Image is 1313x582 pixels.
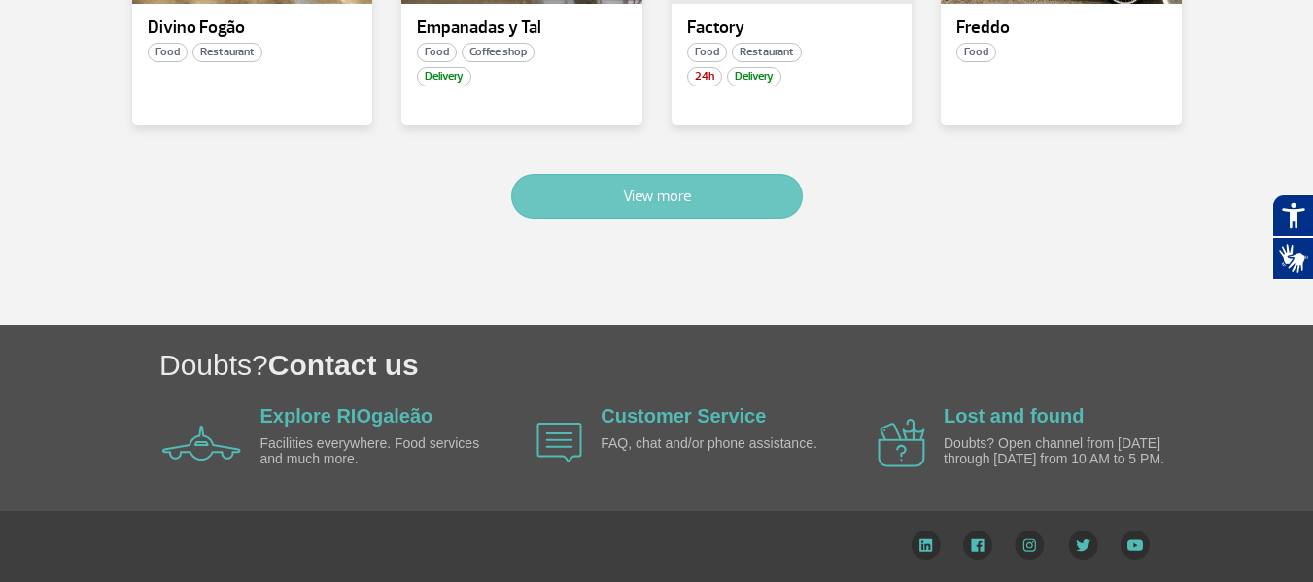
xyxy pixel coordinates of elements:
[260,405,433,427] a: Explore RIOgaleão
[687,67,722,86] span: 24h
[878,419,925,467] img: airplane icon
[687,18,897,38] p: Factory
[162,426,241,461] img: airplane icon
[956,18,1166,38] p: Freddo
[536,423,582,462] img: airplane icon
[159,345,1313,385] h1: Doubts?
[956,43,996,62] span: Food
[732,43,802,62] span: Restaurant
[511,174,803,219] button: View more
[944,405,1084,427] a: Lost and found
[462,43,535,62] span: Coffee shop
[963,531,992,560] img: Facebook
[260,436,484,466] p: Facilities everywhere. Food services and much more.
[601,405,766,427] a: Customer Service
[727,67,781,86] span: Delivery
[944,436,1167,466] p: Doubts? Open channel from [DATE] through [DATE] from 10 AM to 5 PM.
[1068,531,1098,560] img: Twitter
[268,349,419,381] span: Contact us
[148,43,188,62] span: Food
[1272,194,1313,237] button: Abrir recursos assistivos.
[1121,531,1150,560] img: YouTube
[417,18,627,38] p: Empanadas y Tal
[417,67,471,86] span: Delivery
[148,18,358,38] p: Divino Fogão
[1015,531,1045,560] img: Instagram
[687,43,727,62] span: Food
[192,43,262,62] span: Restaurant
[1272,237,1313,280] button: Abrir tradutor de língua de sinais.
[1272,194,1313,280] div: Plugin de acessibilidade da Hand Talk.
[417,43,457,62] span: Food
[911,531,941,560] img: LinkedIn
[601,436,824,451] p: FAQ, chat and/or phone assistance.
